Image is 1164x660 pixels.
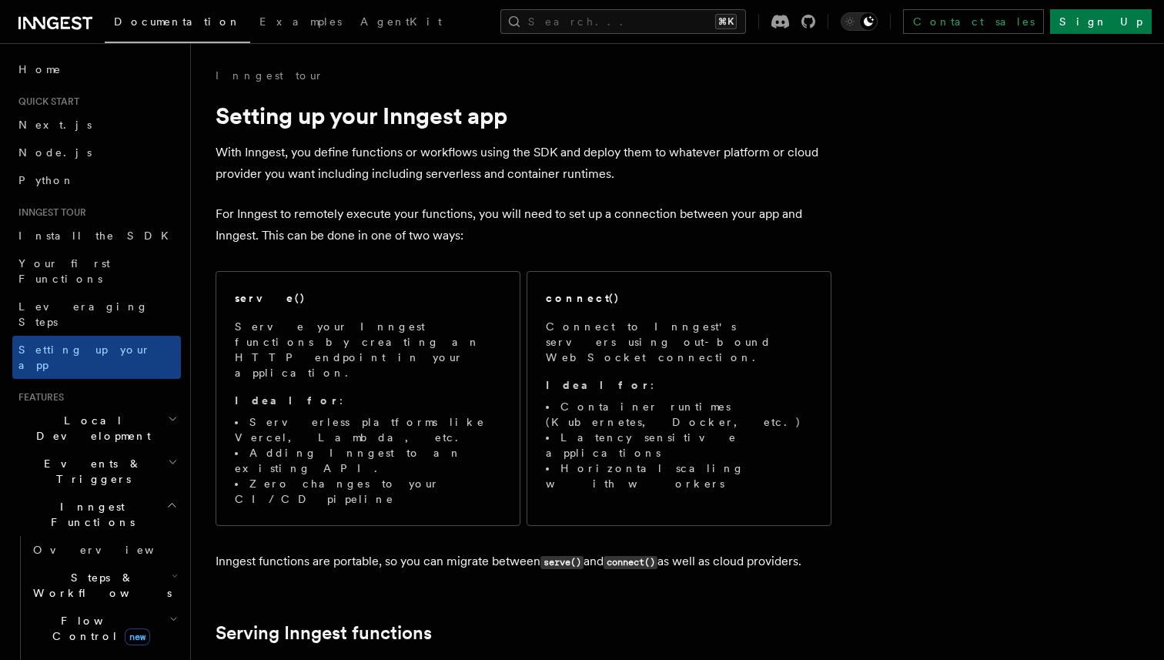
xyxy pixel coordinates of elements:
kbd: ⌘K [715,14,737,29]
p: : [235,393,501,408]
li: Adding Inngest to an existing API. [235,445,501,476]
span: Inngest Functions [12,499,166,530]
a: Install the SDK [12,222,181,250]
span: Documentation [114,15,241,28]
code: serve() [540,556,584,569]
li: Latency sensitive applications [546,430,812,461]
a: Leveraging Steps [12,293,181,336]
span: Events & Triggers [12,456,168,487]
li: Horizontal scaling with workers [546,461,812,491]
a: Next.js [12,111,181,139]
p: With Inngest, you define functions or workflows using the SDK and deploy them to whatever platfor... [216,142,831,185]
span: Inngest tour [12,206,86,219]
a: Setting up your app [12,336,181,379]
strong: Ideal for [235,394,339,407]
span: Local Development [12,413,168,444]
span: Your first Functions [18,257,110,285]
h1: Setting up your Inngest app [216,102,831,129]
p: Serve your Inngest functions by creating an HTTP endpoint in your application. [235,319,501,380]
span: Flow Control [27,613,169,644]
button: Inngest Functions [12,493,181,536]
span: Quick start [12,95,79,108]
a: AgentKit [351,5,451,42]
li: Container runtimes (Kubernetes, Docker, etc.) [546,399,812,430]
p: For Inngest to remotely execute your functions, you will need to set up a connection between your... [216,203,831,246]
span: Features [12,391,64,404]
a: Serving Inngest functions [216,622,432,644]
a: Examples [250,5,351,42]
li: Zero changes to your CI/CD pipeline [235,476,501,507]
a: Node.js [12,139,181,166]
a: Python [12,166,181,194]
a: Inngest tour [216,68,323,83]
h2: connect() [546,290,620,306]
span: AgentKit [360,15,442,28]
button: Toggle dark mode [841,12,878,31]
p: : [546,377,812,393]
button: Flow Controlnew [27,607,181,650]
a: connect()Connect to Inngest's servers using out-bound WebSocket connection.Ideal for:Container ru... [527,271,831,526]
span: Install the SDK [18,229,178,242]
a: Contact sales [903,9,1044,34]
span: Setting up your app [18,343,151,371]
button: Events & Triggers [12,450,181,493]
span: Home [18,62,62,77]
span: Leveraging Steps [18,300,149,328]
span: Overview [33,544,192,556]
a: serve()Serve your Inngest functions by creating an HTTP endpoint in your application.Ideal for:Se... [216,271,520,526]
a: Your first Functions [12,250,181,293]
strong: Ideal for [546,379,651,391]
span: Python [18,174,75,186]
span: Next.js [18,119,92,131]
button: Search...⌘K [500,9,746,34]
span: Examples [259,15,342,28]
a: Sign Up [1050,9,1152,34]
p: Connect to Inngest's servers using out-bound WebSocket connection. [546,319,812,365]
span: new [125,628,150,645]
li: Serverless platforms like Vercel, Lambda, etc. [235,414,501,445]
a: Documentation [105,5,250,43]
p: Inngest functions are portable, so you can migrate between and as well as cloud providers. [216,551,831,573]
button: Local Development [12,407,181,450]
button: Steps & Workflows [27,564,181,607]
a: Overview [27,536,181,564]
h2: serve() [235,290,306,306]
a: Home [12,55,181,83]
span: Steps & Workflows [27,570,172,601]
span: Node.js [18,146,92,159]
code: connect() [604,556,657,569]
